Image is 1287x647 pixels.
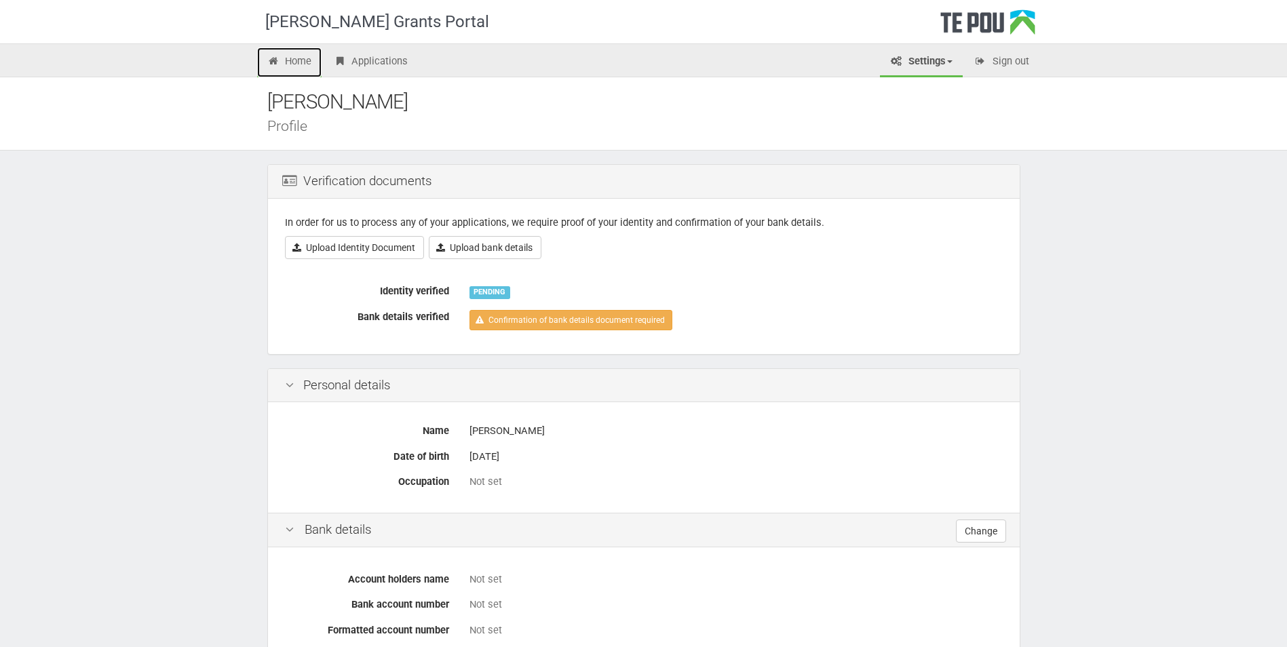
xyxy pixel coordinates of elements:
div: Not set [469,475,1003,489]
a: Upload bank details [429,236,541,259]
label: Account holders name [275,568,459,587]
div: Personal details [268,369,1020,403]
label: Bank account number [275,593,459,612]
div: [PERSON_NAME] [267,87,1041,117]
label: Bank details verified [275,305,459,324]
a: Confirmation of bank details document required [469,310,672,330]
div: Not set [469,572,1003,587]
a: Sign out [964,47,1039,77]
label: Name [275,419,459,438]
div: Te Pou Logo [940,9,1035,43]
label: Formatted account number [275,619,459,638]
a: Change [956,519,1006,543]
p: In order for us to process any of your applications, we require proof of your identity and confir... [285,216,1003,230]
div: [PERSON_NAME] [469,419,1003,443]
div: Not set [469,597,1003,612]
div: Bank details [268,513,1020,547]
label: Date of birth [275,445,459,464]
a: Home [257,47,322,77]
a: Settings [880,47,963,77]
div: Verification documents [268,165,1020,199]
div: Not set [469,623,1003,638]
a: Applications [323,47,418,77]
div: [DATE] [469,445,1003,469]
label: Identity verified [275,279,459,298]
div: PENDING [469,286,510,298]
a: Upload Identity Document [285,236,424,259]
div: Profile [267,119,1041,133]
label: Occupation [275,470,459,489]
